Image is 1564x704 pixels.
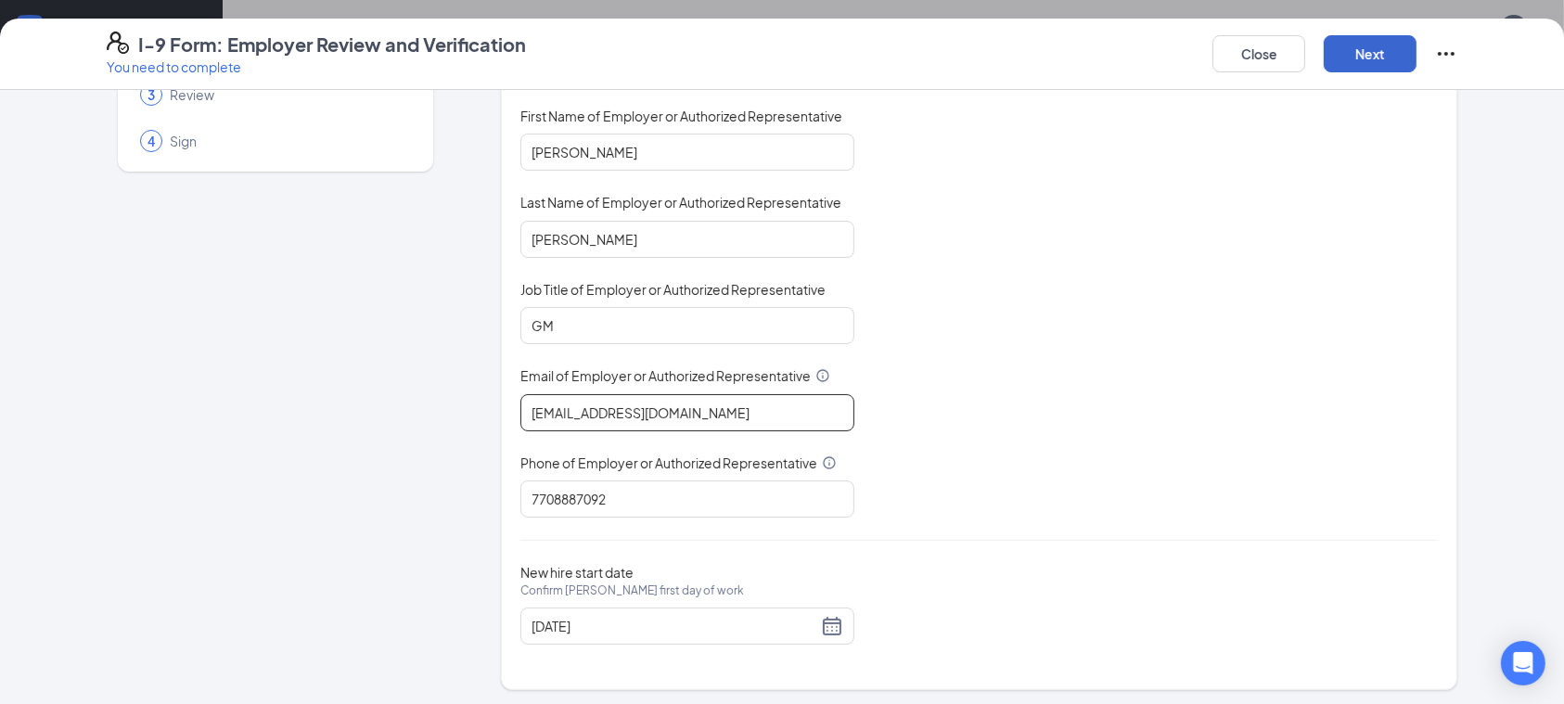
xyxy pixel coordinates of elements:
[107,32,129,54] svg: FormI9EVerifyIcon
[520,582,744,600] span: Confirm [PERSON_NAME] first day of work
[520,394,854,431] input: Enter your email address
[1501,641,1545,685] div: Open Intercom Messenger
[520,454,817,472] span: Phone of Employer or Authorized Representative
[520,280,826,299] span: Job Title of Employer or Authorized Representative
[138,32,526,58] h4: I-9 Form: Employer Review and Verification
[170,85,407,104] span: Review
[147,85,155,104] span: 3
[1212,35,1305,72] button: Close
[170,132,407,150] span: Sign
[520,107,842,125] span: First Name of Employer or Authorized Representative
[520,563,744,619] span: New hire start date
[822,455,837,470] svg: Info
[532,616,817,636] input: 08/26/2025
[1324,35,1417,72] button: Next
[147,132,155,150] span: 4
[520,134,854,171] input: Enter your first name
[520,366,811,385] span: Email of Employer or Authorized Representative
[107,58,526,76] p: You need to complete
[815,368,830,383] svg: Info
[520,480,854,518] input: 10 digits only, e.g. "1231231234"
[520,221,854,258] input: Enter your last name
[520,307,854,344] input: Enter job title
[1435,43,1457,65] svg: Ellipses
[520,193,841,211] span: Last Name of Employer or Authorized Representative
